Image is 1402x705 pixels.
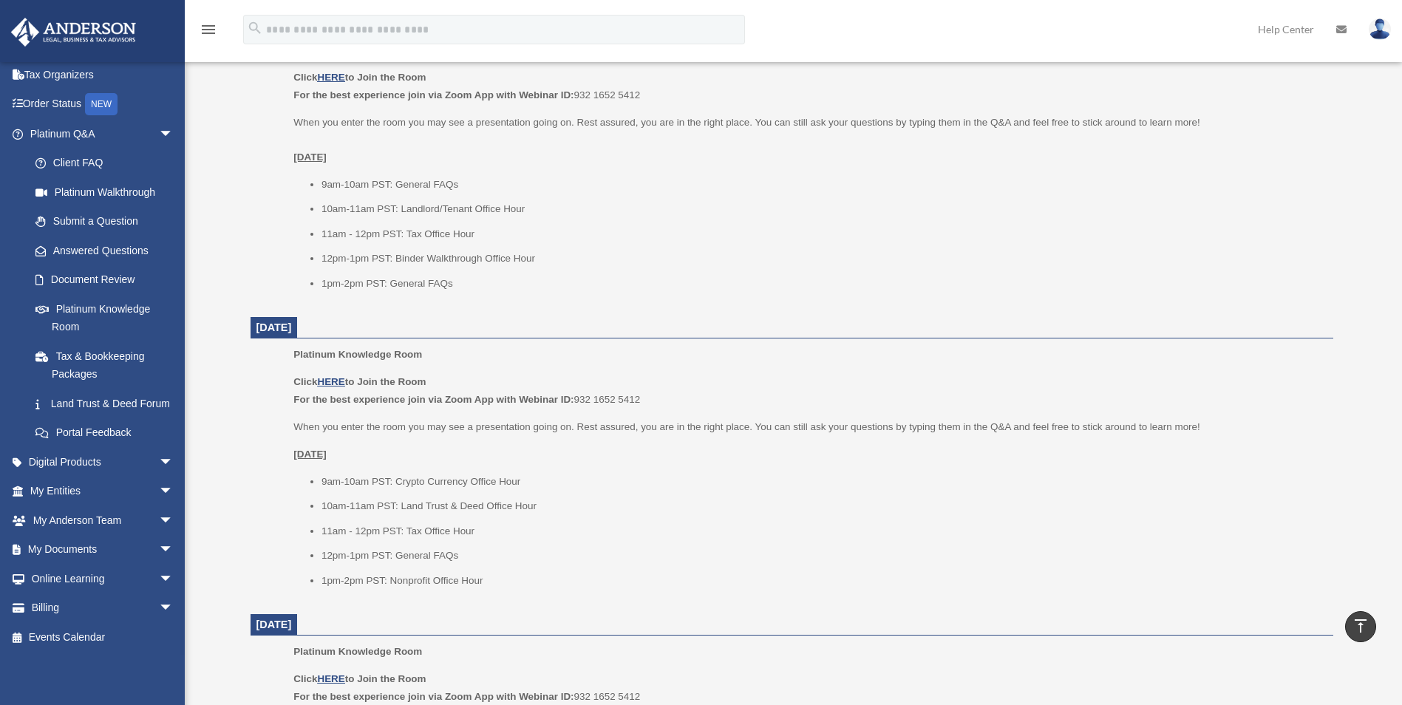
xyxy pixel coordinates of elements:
a: Land Trust & Deed Forum [21,389,196,418]
a: HERE [317,673,344,684]
b: For the best experience join via Zoom App with Webinar ID: [293,691,574,702]
span: arrow_drop_down [159,477,188,507]
a: HERE [317,376,344,387]
li: 11am - 12pm PST: Tax Office Hour [321,225,1323,243]
span: arrow_drop_down [159,564,188,594]
a: Tax & Bookkeeping Packages [21,341,196,389]
a: Client FAQ [21,149,196,178]
a: My Anderson Teamarrow_drop_down [10,505,196,535]
span: arrow_drop_down [159,535,188,565]
span: [DATE] [256,619,292,630]
b: For the best experience join via Zoom App with Webinar ID: [293,394,574,405]
b: For the best experience join via Zoom App with Webinar ID: [293,89,574,101]
a: My Documentsarrow_drop_down [10,535,196,565]
li: 12pm-1pm PST: Binder Walkthrough Office Hour [321,250,1323,268]
img: Anderson Advisors Platinum Portal [7,18,140,47]
span: arrow_drop_down [159,505,188,536]
span: arrow_drop_down [159,593,188,624]
li: 10am-11am PST: Landlord/Tenant Office Hour [321,200,1323,218]
li: 10am-11am PST: Land Trust & Deed Office Hour [321,497,1323,515]
a: menu [200,26,217,38]
u: [DATE] [293,449,327,460]
b: Click to Join the Room [293,72,426,83]
a: Online Learningarrow_drop_down [10,564,196,593]
a: Digital Productsarrow_drop_down [10,447,196,477]
li: 1pm-2pm PST: General FAQs [321,275,1323,293]
a: Submit a Question [21,207,196,236]
i: vertical_align_top [1352,617,1369,635]
div: NEW [85,93,118,115]
a: vertical_align_top [1345,611,1376,642]
a: Platinum Q&Aarrow_drop_down [10,119,196,149]
p: When you enter the room you may see a presentation going on. Rest assured, you are in the right p... [293,418,1322,436]
p: 932 1652 5412 [293,670,1322,705]
p: When you enter the room you may see a presentation going on. Rest assured, you are in the right p... [293,114,1322,166]
u: [DATE] [293,151,327,163]
a: Document Review [21,265,196,295]
a: My Entitiesarrow_drop_down [10,477,196,506]
b: Click to Join the Room [293,376,426,387]
a: Portal Feedback [21,418,196,448]
span: arrow_drop_down [159,119,188,149]
p: 932 1652 5412 [293,69,1322,103]
span: [DATE] [256,321,292,333]
img: User Pic [1369,18,1391,40]
li: 11am - 12pm PST: Tax Office Hour [321,522,1323,540]
li: 1pm-2pm PST: Nonprofit Office Hour [321,572,1323,590]
a: HERE [317,72,344,83]
i: menu [200,21,217,38]
a: Answered Questions [21,236,196,265]
a: Platinum Knowledge Room [21,294,188,341]
li: 12pm-1pm PST: General FAQs [321,547,1323,565]
a: Tax Organizers [10,60,196,89]
span: Platinum Knowledge Room [293,646,422,657]
span: Platinum Knowledge Room [293,349,422,360]
i: search [247,20,263,36]
li: 9am-10am PST: General FAQs [321,176,1323,194]
a: Billingarrow_drop_down [10,593,196,623]
a: Platinum Walkthrough [21,177,196,207]
b: Click to Join the Room [293,673,426,684]
a: Order StatusNEW [10,89,196,120]
p: 932 1652 5412 [293,373,1322,408]
span: arrow_drop_down [159,447,188,477]
li: 9am-10am PST: Crypto Currency Office Hour [321,473,1323,491]
a: Events Calendar [10,622,196,652]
